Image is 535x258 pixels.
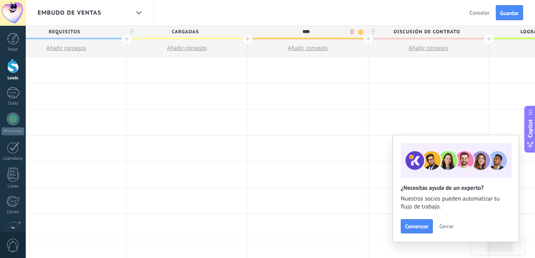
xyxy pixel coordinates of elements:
[2,101,25,106] div: Chats
[405,224,428,229] span: Comenzar
[2,76,25,81] div: Leads
[526,119,534,138] span: Copilot
[38,9,101,17] span: Embudo de ventas
[401,184,511,192] h2: ¿Necesitas ayuda de un experto?
[2,184,25,189] div: Listas
[248,40,368,57] button: Añadir consejos
[127,40,247,57] button: Añadir consejos
[167,44,207,52] span: Añadir consejos
[500,10,519,16] span: Guardar
[6,40,126,57] button: Añadir consejos
[470,9,490,16] span: Cancelar
[368,40,489,57] button: Añadir consejos
[466,7,493,19] button: Cancelar
[46,44,86,52] span: Añadir consejos
[127,26,247,38] div: CARGADAS
[2,128,24,135] div: WhatsApp
[2,210,25,215] div: Correo
[127,26,243,38] span: CARGADAS
[288,44,328,52] span: Añadir consejos
[368,26,489,38] div: Discusión de contrato
[401,219,433,233] button: Comenzar
[436,220,457,232] button: Cerrar
[6,26,126,38] div: rEQUISITOS
[6,26,122,38] span: rEQUISITOS
[401,195,511,211] span: Nuestros socios pueden automatizar tu flujo de trabajo.
[2,156,25,161] div: Calendario
[368,26,485,38] span: Discusión de contrato
[2,47,25,52] div: Panel
[496,5,523,20] button: Guardar
[409,44,449,52] span: Añadir consejos
[439,224,453,229] span: Cerrar
[132,5,145,21] div: Embudo de ventas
